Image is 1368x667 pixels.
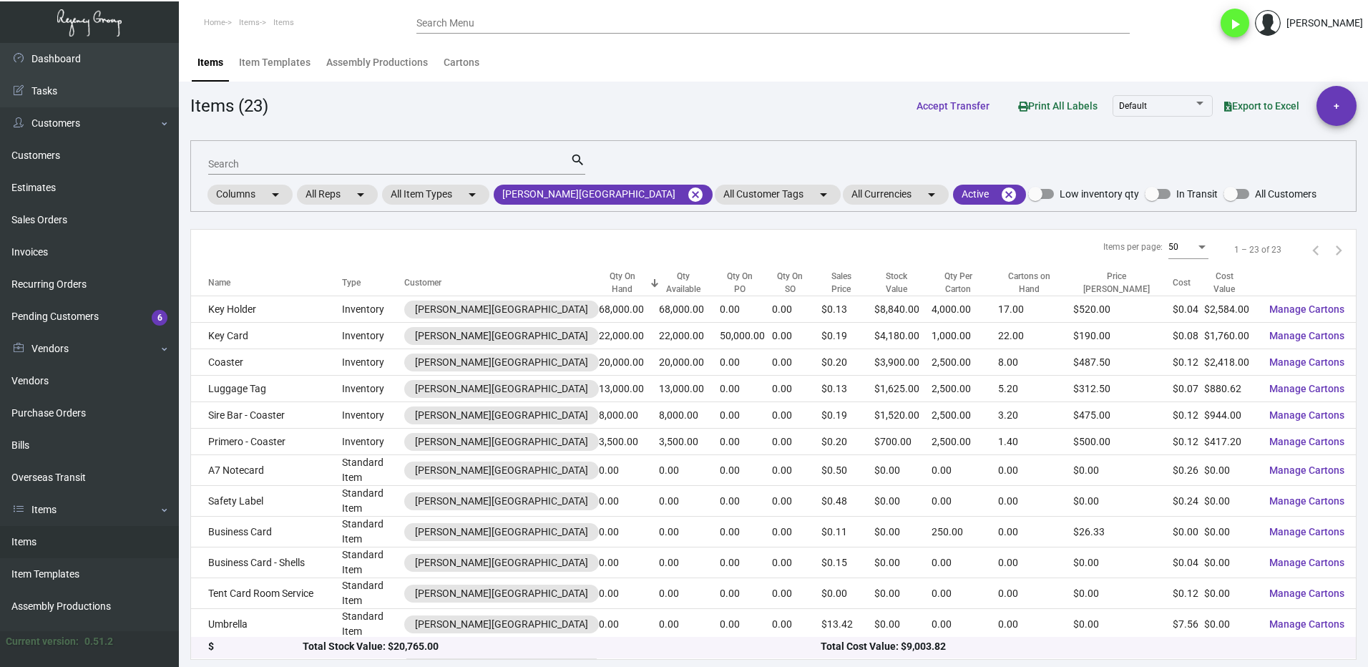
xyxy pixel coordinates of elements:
[273,18,294,27] span: Items
[720,455,771,486] td: 0.00
[772,296,821,323] td: 0.00
[772,270,821,296] div: Qty On SO
[932,402,998,429] td: 2,500.00
[204,18,225,27] span: Home
[843,185,949,205] mat-chip: All Currencies
[772,349,821,376] td: 0.00
[874,376,932,402] td: $1,625.00
[998,402,1073,429] td: 3.20
[772,270,808,296] div: Qty On SO
[1269,356,1344,368] span: Manage Cartons
[772,402,821,429] td: 0.00
[917,100,990,112] span: Accept Transfer
[494,185,713,205] mat-chip: [PERSON_NAME][GEOGRAPHIC_DATA]
[1221,9,1249,37] button: play_arrow
[932,578,998,609] td: 0.00
[874,547,932,578] td: $0.00
[1258,611,1356,637] button: Manage Cartons
[1173,455,1204,486] td: $0.26
[599,429,659,455] td: 3,500.00
[1204,455,1258,486] td: $0.00
[1269,588,1344,599] span: Manage Cartons
[720,376,771,402] td: 0.00
[874,270,932,296] div: Stock Value
[821,296,874,323] td: $0.13
[932,270,985,296] div: Qty Per Carton
[998,578,1073,609] td: 0.00
[874,429,932,455] td: $700.00
[720,547,771,578] td: 0.00
[415,328,588,344] div: [PERSON_NAME][GEOGRAPHIC_DATA]
[1000,186,1017,203] mat-icon: cancel
[352,186,369,203] mat-icon: arrow_drop_down
[874,402,932,429] td: $1,520.00
[1204,402,1258,429] td: $944.00
[1269,464,1344,476] span: Manage Cartons
[599,609,659,640] td: 0.00
[998,547,1073,578] td: 0.00
[772,376,821,402] td: 0.00
[342,429,404,455] td: Inventory
[1258,402,1356,428] button: Manage Cartons
[207,185,293,205] mat-chip: Columns
[821,455,874,486] td: $0.50
[821,376,874,402] td: $0.13
[1269,526,1344,537] span: Manage Cartons
[659,376,720,402] td: 13,000.00
[720,578,771,609] td: 0.00
[821,270,874,296] div: Sales Price
[720,402,771,429] td: 0.00
[874,349,932,376] td: $3,900.00
[1258,580,1356,606] button: Manage Cartons
[932,270,998,296] div: Qty Per Carton
[1269,618,1344,630] span: Manage Cartons
[1173,376,1204,402] td: $0.07
[720,296,771,323] td: 0.00
[659,578,720,609] td: 0.00
[239,55,311,70] div: Item Templates
[1073,270,1160,296] div: Price [PERSON_NAME]
[191,578,342,609] td: Tent Card Room Service
[1073,609,1173,640] td: $0.00
[1204,323,1258,349] td: $1,760.00
[1073,296,1173,323] td: $520.00
[998,270,1060,296] div: Cartons on Hand
[415,355,588,370] div: [PERSON_NAME][GEOGRAPHIC_DATA]
[932,455,998,486] td: 0.00
[1258,376,1356,401] button: Manage Cartons
[342,547,404,578] td: Standard Item
[1173,402,1204,429] td: $0.12
[342,296,404,323] td: Inventory
[1007,93,1109,120] button: Print All Labels
[659,486,720,517] td: 0.00
[1073,455,1173,486] td: $0.00
[932,609,998,640] td: 0.00
[404,270,599,296] th: Customer
[821,402,874,429] td: $0.19
[659,547,720,578] td: 0.00
[932,349,998,376] td: 2,500.00
[998,376,1073,402] td: 5.20
[1255,185,1316,203] span: All Customers
[821,323,874,349] td: $0.19
[1234,243,1281,256] div: 1 – 23 of 23
[998,517,1073,547] td: 0.00
[1286,16,1363,31] div: [PERSON_NAME]
[1073,486,1173,517] td: $0.00
[905,93,1001,119] button: Accept Transfer
[1334,86,1339,126] span: +
[772,609,821,640] td: 0.00
[1269,557,1344,568] span: Manage Cartons
[1073,517,1173,547] td: $26.33
[932,323,998,349] td: 1,000.00
[659,349,720,376] td: 20,000.00
[191,296,342,323] td: Key Holder
[772,517,821,547] td: 0.00
[1269,303,1344,315] span: Manage Cartons
[659,455,720,486] td: 0.00
[720,609,771,640] td: 0.00
[1258,550,1356,575] button: Manage Cartons
[1269,495,1344,507] span: Manage Cartons
[874,296,932,323] td: $8,840.00
[1258,429,1356,454] button: Manage Cartons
